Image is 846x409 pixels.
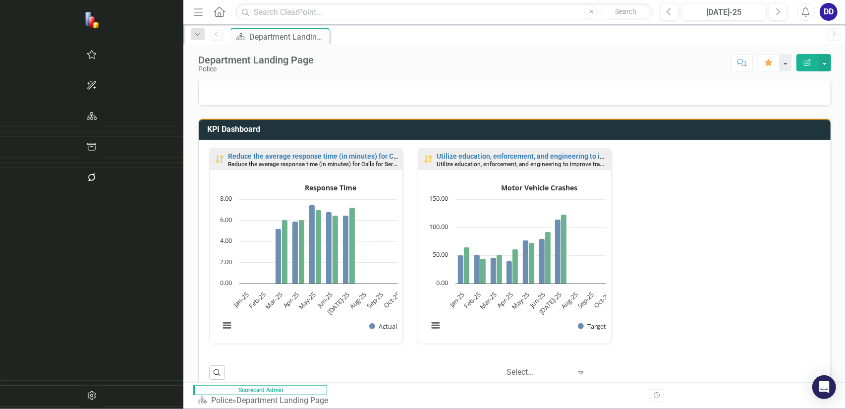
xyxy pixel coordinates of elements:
[263,290,284,311] text: Mar-25
[429,194,448,203] text: 150.00
[578,322,606,331] button: Show Target
[423,180,606,341] div: Motor Vehicle Crashes. Highcharts interactive chart.
[462,290,483,310] text: Feb-25
[559,290,580,311] text: Aug-25
[423,180,655,341] svg: Interactive chart
[228,152,493,160] a: Reduce the average response time (in minutes) for Calls for Service by 5% by [DATE].
[429,222,448,231] text: 100.00
[228,160,449,168] small: Reduce the average response time (in minutes) for Calls for Service by 5% by [DATE].
[220,257,232,266] text: 2.00
[333,216,338,284] path: Jun-25, 6.47. Target.
[220,319,234,333] button: View chart menu, Response Time
[561,215,567,284] path: Jul-25, 123. Actual.
[349,208,355,284] path: Jul-25, 7.22. Target.
[276,229,282,284] path: Mar-25, 5.19. Actual.
[220,194,232,203] text: 8.00
[495,290,515,310] text: Apr-25
[198,55,314,65] div: Department Landing Page
[474,255,480,284] path: Feb-25, 51.3. Target.
[529,243,535,284] path: May-25, 73. Actual.
[820,3,838,21] button: DD
[527,290,547,310] text: Jun-25
[209,147,403,344] div: Double-Click to Edit
[681,3,766,21] button: [DATE]-25
[365,290,385,310] text: Sep-25
[247,290,268,310] text: Feb-25
[458,255,464,284] path: Jan-25, 50.35. Target.
[309,205,315,284] path: May-25, 7.47. Actual.
[197,395,332,407] div: »
[292,222,298,284] path: Apr-25, 5.92. Actual.
[510,290,531,311] text: May-25
[592,290,612,310] text: Oct-25
[214,153,226,165] img: Caution
[480,259,486,284] path: Feb-25, 45. Actual.
[539,239,545,284] path: Jun-25, 79.8. Target.
[215,180,446,341] svg: Interactive chart
[281,290,301,310] text: Apr-25
[220,215,232,224] text: 6.00
[315,290,335,310] text: Jun-25
[545,232,551,284] path: Jun-25, 92. Actual.
[282,220,288,284] path: Mar-25, 6.06. Target.
[418,147,612,344] div: Double-Click to Edit
[575,290,596,310] text: Sep-25
[478,290,499,311] text: Mar-25
[207,125,826,134] h3: KPI Dashboard
[220,278,232,287] text: 0.00
[537,290,564,316] text: [DATE]-25
[447,290,466,310] text: Jan-25
[305,183,356,192] text: Response Time
[491,258,497,284] path: Mar-25, 46.55. Target.
[249,31,327,43] div: Department Landing Page
[296,290,318,311] text: May-25
[343,216,349,284] path: Jul-25, 6.48. Actual.
[523,240,529,284] path: May-25, 76.95. Target.
[193,385,327,395] span: Scorecard Admin
[299,220,305,284] path: Apr-25, 6.05. Target.
[235,3,653,21] input: Search ClearPoint...
[369,322,397,331] button: Show Actual
[220,236,232,245] text: 4.00
[436,278,448,287] text: 0.00
[812,375,836,399] div: Open Intercom Messenger
[429,319,443,333] button: View chart menu, Motor Vehicle Crashes
[437,160,760,168] small: Utilize education, enforcement, and engineering to improve traffic safety and reduce motor vehicl...
[347,290,368,311] text: Aug-25
[325,290,351,316] text: [DATE]-25
[437,152,825,160] a: Utilize education, enforcement, and engineering to improve traffic safety and reduce motor vehicl...
[326,212,332,284] path: Jun-25, 6.81. Actual.
[501,183,577,192] text: Motor Vehicle Crashes
[236,396,328,405] div: Department Landing Page
[497,255,503,284] path: Mar-25, 52. Actual.
[422,153,434,165] img: Caution
[507,261,512,284] path: Apr-25, 39.9. Target.
[615,7,636,15] span: Search
[382,290,402,310] text: Oct-25
[601,5,650,19] button: Search
[198,65,314,73] div: Police
[211,396,232,405] a: Police
[685,6,763,18] div: [DATE]-25
[433,250,448,259] text: 50.00
[316,210,322,284] path: May-25, 6.99. Target.
[231,290,251,310] text: Jan-25
[512,249,518,284] path: Apr-25, 61. Actual.
[215,180,397,341] div: Response Time. Highcharts interactive chart.
[84,11,102,29] img: ClearPoint Strategy
[555,220,561,284] path: Jul-25, 114. Target.
[464,247,470,284] path: Jan-25, 65. Actual.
